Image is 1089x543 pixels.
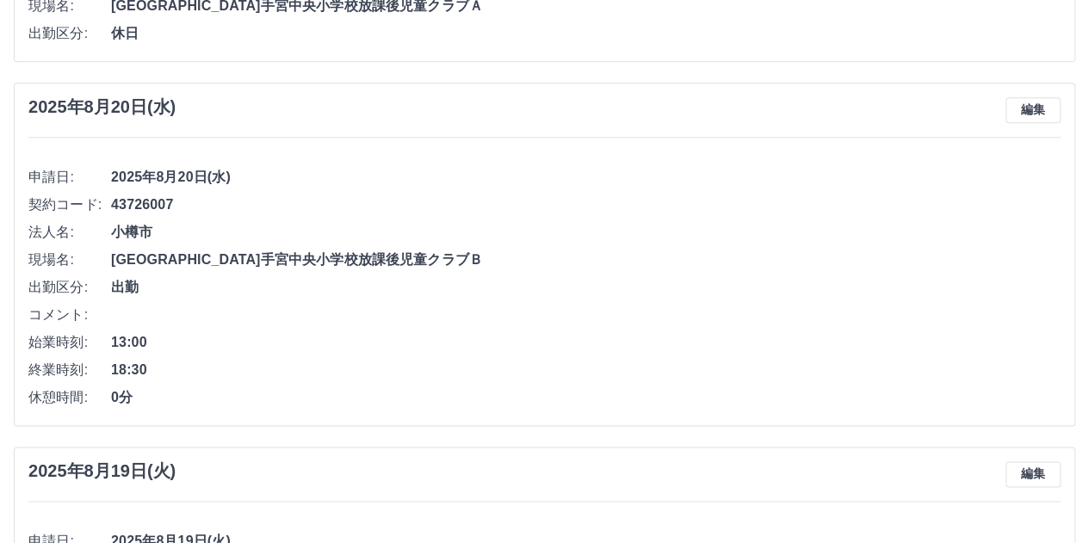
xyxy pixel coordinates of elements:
span: 契約コード: [28,194,111,215]
h3: 2025年8月19日(火) [28,461,176,481]
span: [GEOGRAPHIC_DATA]手宮中央小学校放課後児童クラブＢ [111,250,1061,270]
span: 出勤区分: [28,277,111,298]
button: 編集 [1005,461,1061,487]
span: 休日 [111,23,1061,44]
span: 終業時刻: [28,360,111,380]
span: 申請日: [28,167,111,188]
button: 編集 [1005,97,1061,123]
span: コメント: [28,305,111,325]
span: 13:00 [111,332,1061,353]
span: 2025年8月20日(水) [111,167,1061,188]
span: 休憩時間: [28,387,111,408]
span: 18:30 [111,360,1061,380]
h3: 2025年8月20日(水) [28,97,176,117]
span: 法人名: [28,222,111,243]
span: 43726007 [111,194,1061,215]
span: 現場名: [28,250,111,270]
span: 0分 [111,387,1061,408]
span: 出勤 [111,277,1061,298]
span: 出勤区分: [28,23,111,44]
span: 始業時刻: [28,332,111,353]
span: 小樽市 [111,222,1061,243]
